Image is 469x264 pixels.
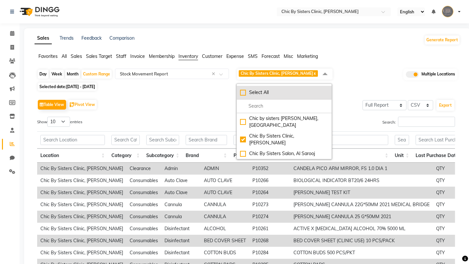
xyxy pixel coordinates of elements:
td: Admin [161,163,201,175]
img: logo [17,3,61,21]
td: Disinfectant [161,223,201,235]
label: Search: [382,117,455,127]
td: QTY [433,247,453,259]
div: Custom Range [81,70,112,79]
span: [DATE] - [DATE] [66,84,95,89]
th: Location: activate to sort column ascending [37,149,108,163]
span: Selected date: [38,83,97,91]
td: Chic By Sisters Clinic, [PERSON_NAME] [37,187,126,199]
td: Consumables [126,247,161,259]
div: Select All [240,89,328,96]
span: Chic By Sisters Clinic, [PERSON_NAME] [241,71,313,76]
td: P10268 [249,235,290,247]
td: Disinfectant [161,247,201,259]
td: AUTO CLAVE [201,175,249,187]
td: BED COVER SHEET [201,235,249,247]
td: P10284 [249,247,290,259]
td: Consumables [126,175,161,187]
td: Consumables [126,235,161,247]
td: P10261 [249,223,290,235]
td: CANDELA PICO ARM MIRROR, FS 1.0 DIA 1 [290,163,433,175]
td: Consumables [126,199,161,211]
td: Chic By Sisters Clinic, [PERSON_NAME] [37,175,126,187]
td: P10273 [249,199,290,211]
td: Cannula [161,199,201,211]
img: null [442,6,453,17]
span: All [62,53,67,59]
td: Auto Clave [161,175,201,187]
span: Invoice [130,53,145,59]
span: Staff [116,53,126,59]
input: Search: [398,117,455,127]
a: Feedback [81,35,102,41]
input: Search Subcategory [146,135,179,145]
span: Misc [284,53,293,59]
td: QTY [433,175,453,187]
input: Search Last Purchase Date [416,135,463,145]
span: Marketing [297,53,318,59]
th: Brand: activate to sort column ascending [182,149,230,163]
td: Chic By Sisters Clinic, [PERSON_NAME] [37,199,126,211]
td: Clearance [126,163,161,175]
a: Sales [35,33,52,44]
td: QTY [433,199,453,211]
a: Comparison [109,35,135,41]
td: P10266 [249,175,290,187]
th: Product Code: activate to sort column ascending [230,149,271,163]
span: Customer [202,53,222,59]
span: Membership [149,53,175,59]
td: BED COVER SHEET (CLINIC USE) 10 PCS/PACK [290,235,433,247]
td: BIOLOGICAL INDICATOR BT20/6 24HRS [290,175,433,187]
td: Cannula [161,211,201,223]
div: Chic By Sisters Salon, Al Sarooj [240,150,328,157]
td: QTY [433,223,453,235]
div: Month [65,70,80,79]
span: Sales Target [86,53,112,59]
div: Chic by sisters [PERSON_NAME], [GEOGRAPHIC_DATA] [240,115,328,129]
button: Generate Report [425,35,460,45]
td: AUTO CLAVE [201,187,249,199]
span: Sales [71,53,82,59]
td: QTY [433,163,453,175]
td: QTY [433,235,453,247]
div: Week [50,70,64,79]
td: Chic By Sisters Clinic, [PERSON_NAME] [37,223,126,235]
input: Search Brand [186,135,227,145]
td: ACTIVE X [MEDICAL_DATA] ALCOHOL 70% 5000 ML [290,223,433,235]
td: Chic By Sisters Clinic, [PERSON_NAME] [37,247,126,259]
td: CANNULA [201,211,249,223]
td: P10264 [249,187,290,199]
td: Chic By Sisters Clinic, [PERSON_NAME] [37,235,126,247]
span: Expense [226,53,244,59]
th: Subcategory: activate to sort column ascending [143,149,182,163]
td: COTTON BUDS [201,247,249,259]
td: QTY [433,187,453,199]
td: COTTON BUDS 500 PCS/PKT [290,247,433,259]
td: Consumables [126,211,161,223]
td: Chic By Sisters Clinic, [PERSON_NAME] [37,163,126,175]
td: QTY [433,211,453,223]
td: ADMIN [201,163,249,175]
span: Favorites [38,53,58,59]
button: Pivot View [68,100,97,110]
th: Unit: activate to sort column ascending [391,149,412,163]
td: [PERSON_NAME] TEST KIT [290,187,433,199]
div: Day [38,70,49,79]
td: P10274 [249,211,290,223]
td: [PERSON_NAME] CANNULA 25 G*50MM 2021 [290,211,433,223]
input: Search Location [40,135,105,145]
td: [PERSON_NAME] CANNULA 22G*50MM 2021 MEDICAL BRIDGE [290,199,433,211]
input: Search Category [111,135,140,145]
input: multiselect-search [240,103,328,110]
td: Auto Clave [161,187,201,199]
td: CANNULA [201,199,249,211]
td: Consumables [126,187,161,199]
a: x [313,71,316,76]
th: Category: activate to sort column ascending [108,149,143,163]
td: Disinfectant [161,235,201,247]
td: Consumables [126,223,161,235]
button: Table View [38,100,66,110]
th: Last Purchase Date: activate to sort column ascending [412,149,467,163]
button: Export [436,100,454,111]
span: Multiple Locations [421,71,455,78]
